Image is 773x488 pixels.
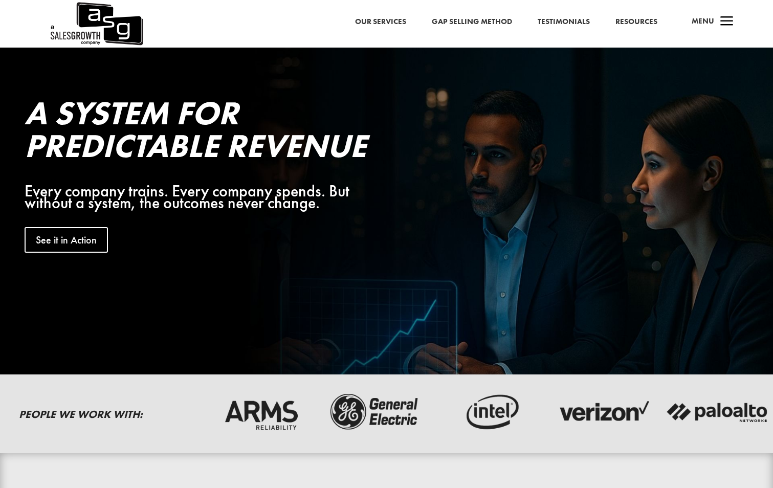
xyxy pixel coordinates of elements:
[25,97,399,167] h2: A System for Predictable Revenue
[538,15,590,29] a: Testimonials
[25,185,399,210] div: Every company trains. Every company spends. But without a system, the outcomes never change.
[323,391,427,433] img: ge-logo-dark
[25,227,108,253] a: See it in Action
[355,15,406,29] a: Our Services
[432,15,512,29] a: Gap Selling Method
[692,16,714,26] span: Menu
[551,391,655,433] img: verizon-logo-dark
[437,391,541,433] img: intel-logo-dark
[209,391,313,433] img: arms-reliability-logo-dark
[666,391,769,433] img: palato-networks-logo-dark
[615,15,657,29] a: Resources
[717,12,737,32] span: a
